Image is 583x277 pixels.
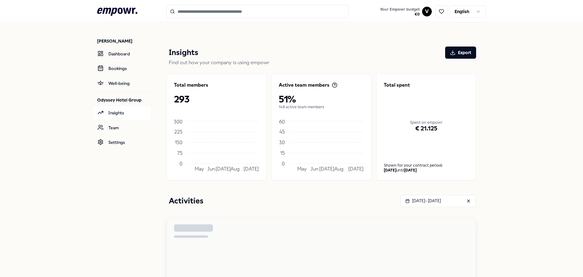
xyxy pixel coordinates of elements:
[384,163,469,168] p: Shown for your contract period:
[279,139,285,145] tspan: 30
[92,61,152,76] a: Bookings
[445,47,476,59] button: Export
[92,47,152,61] a: Dashboard
[380,7,420,12] span: Your Empowr budget
[379,6,421,18] button: Your Empowr budget€0
[279,129,285,134] tspan: 45
[405,197,441,204] div: [DATE] - [DATE]
[377,5,422,18] a: Your Empowr budget€0
[230,166,240,172] tspan: Aug
[279,94,363,105] p: 51%
[279,119,285,125] tspan: 60
[244,166,259,172] tspan: [DATE]
[166,5,349,18] input: Search for products, categories or subcategories
[216,166,231,172] tspan: [DATE]
[179,161,182,166] tspan: 0
[174,129,182,134] tspan: 225
[97,38,152,44] p: [PERSON_NAME]
[384,81,469,89] p: Total spent
[177,150,182,156] tspan: 75
[334,166,343,172] tspan: Aug
[174,94,259,105] p: 293
[174,81,208,89] p: Total members
[400,195,476,207] button: [DATE]- [DATE]
[169,47,198,59] p: Insights
[282,161,285,166] tspan: 0
[175,139,182,145] tspan: 150
[169,59,476,67] p: Find out how your company is using empowr
[92,106,152,120] a: Insights
[422,7,432,16] button: V
[311,166,318,172] tspan: Jun
[280,150,285,156] tspan: 15
[404,168,417,172] b: [DATE]
[279,105,363,109] p: 148 active team members
[174,119,182,125] tspan: 300
[384,96,469,149] div: Spent on empowr
[384,168,469,173] div: until
[92,76,152,91] a: Well-being
[97,97,152,103] p: Odyssey Hotel Group
[297,166,307,172] tspan: May
[380,12,420,17] span: € 0
[279,81,329,89] p: Active team members
[348,166,363,172] tspan: [DATE]
[207,166,215,172] tspan: Jun
[384,168,396,172] b: [DATE]
[169,195,203,207] p: Activities
[195,166,204,172] tspan: May
[92,135,152,150] a: Settings
[384,108,469,149] div: € 21.125
[92,120,152,135] a: Team
[319,166,334,172] tspan: [DATE]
